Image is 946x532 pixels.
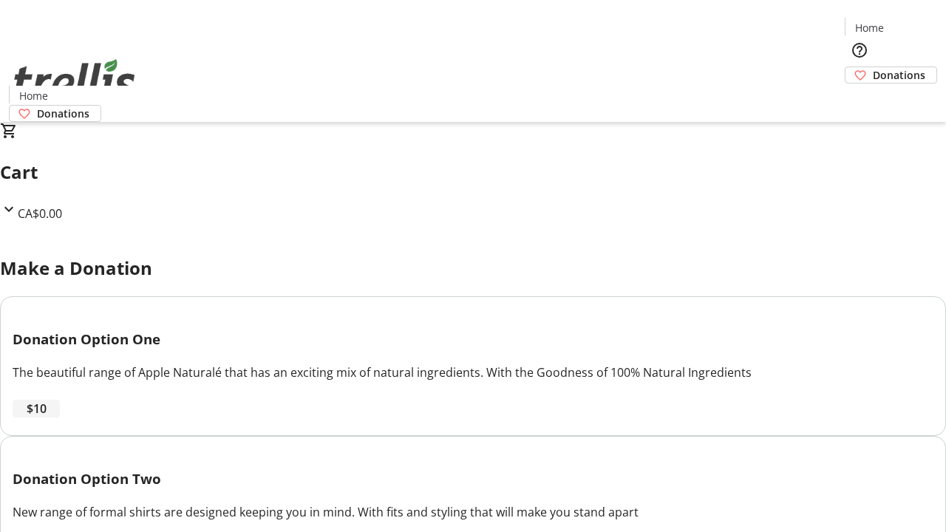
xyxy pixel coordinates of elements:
span: Donations [873,67,925,83]
div: The beautiful range of Apple Naturalé that has an exciting mix of natural ingredients. With the G... [13,364,933,381]
span: Home [855,20,884,35]
img: Orient E2E Organization jrbnBDtHAO's Logo [9,43,140,117]
a: Donations [9,105,101,122]
button: Cart [845,83,874,113]
button: $10 [13,400,60,417]
a: Donations [845,66,937,83]
span: Donations [37,106,89,121]
span: CA$0.00 [18,205,62,222]
a: Home [10,88,57,103]
span: Home [19,88,48,103]
a: Home [845,20,893,35]
span: $10 [27,400,47,417]
button: Help [845,35,874,65]
div: New range of formal shirts are designed keeping you in mind. With fits and styling that will make... [13,503,933,521]
h3: Donation Option One [13,329,933,349]
h3: Donation Option Two [13,468,933,489]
